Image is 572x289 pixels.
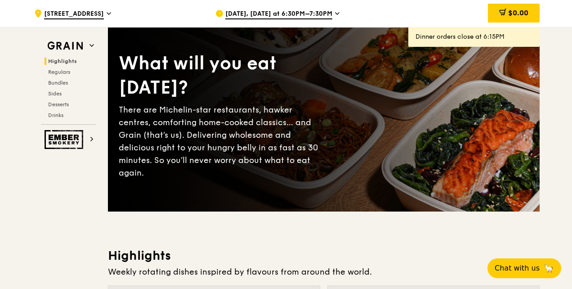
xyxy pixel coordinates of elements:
[108,266,540,278] div: Weekly rotating dishes inspired by flavours from around the world.
[108,248,540,264] h3: Highlights
[119,51,324,100] div: What will you eat [DATE]?
[225,9,332,19] span: [DATE], [DATE] at 6:30PM–7:30PM
[45,38,86,54] img: Grain web logo
[508,9,528,17] span: $0.00
[48,101,69,108] span: Desserts
[48,58,77,64] span: Highlights
[543,263,554,274] span: 🦙
[45,130,86,149] img: Ember Smokery web logo
[48,112,63,118] span: Drinks
[416,32,532,41] div: Dinner orders close at 6:15PM
[48,80,68,86] span: Bundles
[48,69,70,75] span: Regulars
[44,9,104,19] span: [STREET_ADDRESS]
[119,104,324,179] div: There are Michelin-star restaurants, hawker centres, comforting home-cooked classics… and Grain (...
[48,90,62,97] span: Sides
[487,258,561,278] button: Chat with us🦙
[495,263,540,274] span: Chat with us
